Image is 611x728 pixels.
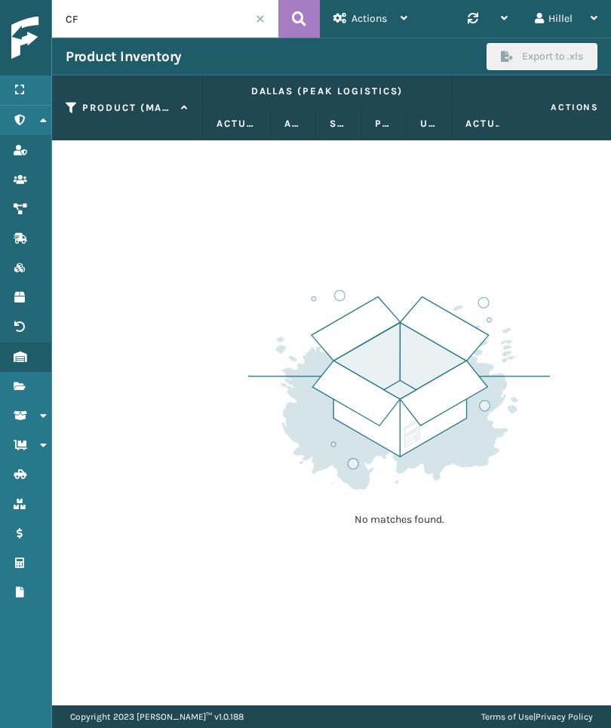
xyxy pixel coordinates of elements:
[70,705,244,728] p: Copyright 2023 [PERSON_NAME]™ v 1.0.188
[465,117,505,131] label: Actual Quantity
[481,705,593,728] div: |
[487,43,597,70] button: Export to .xls
[82,101,173,115] label: Product (MAIN SKU)
[330,117,347,131] label: Safety
[503,95,608,120] span: Actions
[375,117,392,131] label: Pending
[66,48,182,66] h3: Product Inventory
[216,84,438,98] label: Dallas (Peak Logistics)
[352,12,387,25] span: Actions
[284,117,302,131] label: Available
[536,711,593,722] a: Privacy Policy
[481,711,533,722] a: Terms of Use
[420,117,438,131] label: Unallocated
[11,17,147,60] img: logo
[216,117,256,131] label: Actual Quantity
